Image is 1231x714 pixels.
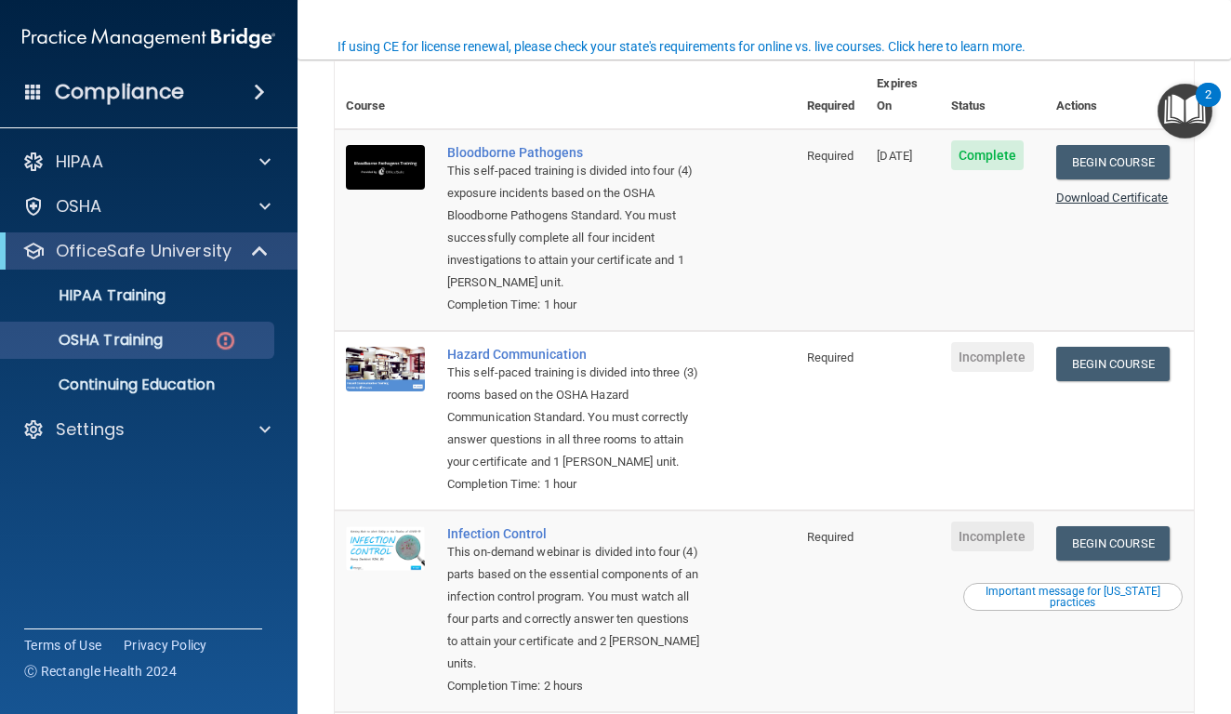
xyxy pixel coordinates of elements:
div: This self-paced training is divided into three (3) rooms based on the OSHA Hazard Communication S... [447,362,703,473]
a: Privacy Policy [124,636,207,654]
a: Hazard Communication [447,347,703,362]
th: Expires On [866,61,939,129]
button: Open Resource Center, 2 new notifications [1158,84,1212,139]
span: Incomplete [951,342,1034,372]
th: Course [335,61,436,129]
h4: Compliance [55,79,184,105]
button: Read this if you are a dental practitioner in the state of CA [963,583,1183,611]
th: Status [940,61,1045,129]
img: PMB logo [22,20,275,57]
a: OfficeSafe University [22,240,270,262]
p: Continuing Education [12,376,266,394]
a: Settings [22,418,271,441]
button: If using CE for license renewal, please check your state's requirements for online vs. live cours... [335,37,1028,56]
span: Ⓒ Rectangle Health 2024 [24,662,177,681]
th: Actions [1045,61,1194,129]
span: Required [807,530,854,544]
a: OSHA [22,195,271,218]
span: Required [807,149,854,163]
p: OSHA [56,195,102,218]
a: HIPAA [22,151,271,173]
a: Begin Course [1056,526,1170,561]
p: Settings [56,418,125,441]
span: [DATE] [877,149,912,163]
div: 2 [1205,95,1211,119]
div: If using CE for license renewal, please check your state's requirements for online vs. live cours... [338,40,1026,53]
a: Infection Control [447,526,703,541]
img: danger-circle.6113f641.png [214,329,237,352]
span: Required [807,350,854,364]
div: Completion Time: 1 hour [447,294,703,316]
div: This self-paced training is divided into four (4) exposure incidents based on the OSHA Bloodborne... [447,160,703,294]
span: Incomplete [951,522,1034,551]
p: OfficeSafe University [56,240,232,262]
div: Completion Time: 1 hour [447,473,703,496]
p: OSHA Training [12,331,163,350]
div: This on-demand webinar is divided into four (4) parts based on the essential components of an inf... [447,541,703,675]
th: Required [796,61,867,129]
span: Complete [951,140,1025,170]
div: Completion Time: 2 hours [447,675,703,697]
iframe: Drift Widget Chat Controller [1138,586,1209,656]
div: Important message for [US_STATE] practices [966,586,1180,608]
a: Begin Course [1056,347,1170,381]
a: Bloodborne Pathogens [447,145,703,160]
p: HIPAA [56,151,103,173]
p: HIPAA Training [12,286,165,305]
a: Begin Course [1056,145,1170,179]
a: Terms of Use [24,636,101,654]
a: Download Certificate [1056,191,1169,205]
